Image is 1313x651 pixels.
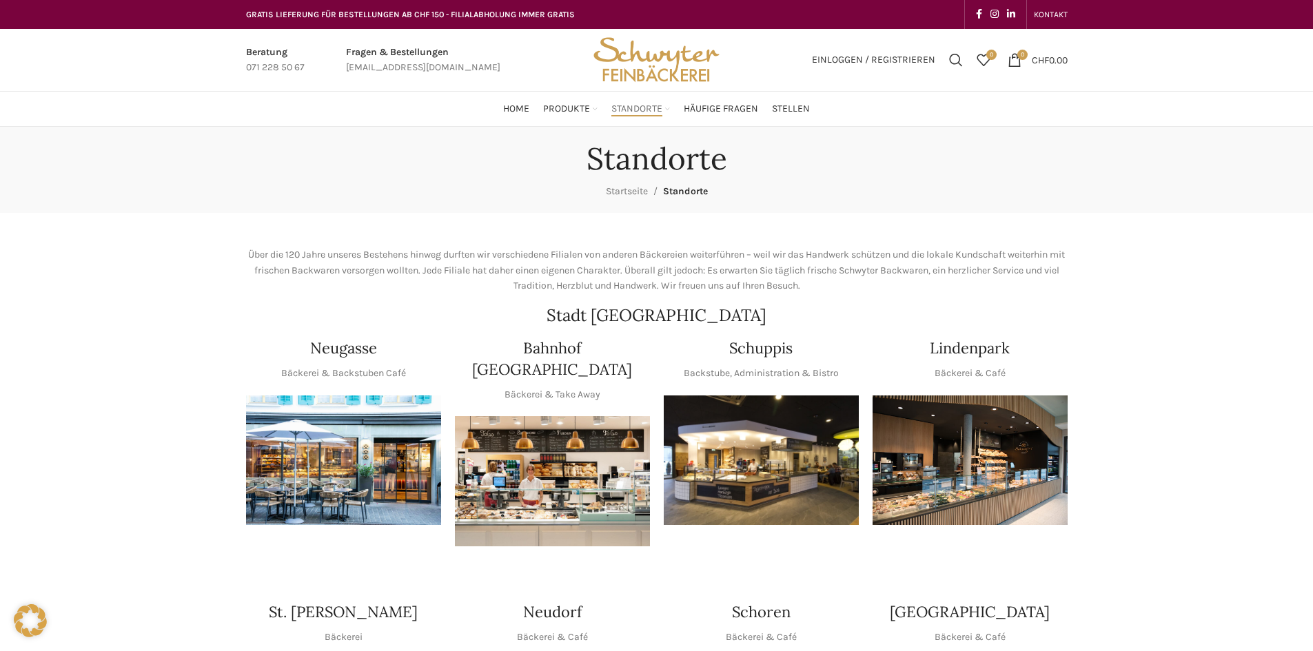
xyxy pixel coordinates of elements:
a: Einloggen / Registrieren [805,46,942,74]
a: Produkte [543,95,598,123]
a: Site logo [589,53,724,65]
img: Bahnhof St. Gallen [455,416,650,546]
h4: Schoren [732,601,791,623]
a: Stellen [772,95,810,123]
h4: Neugasse [310,338,377,359]
span: 0 [1017,50,1028,60]
a: Standorte [611,95,670,123]
span: Home [503,103,529,116]
div: Meine Wunschliste [970,46,997,74]
a: Facebook social link [972,5,986,24]
a: Infobox link [246,45,305,76]
h4: Bahnhof [GEOGRAPHIC_DATA] [455,338,650,380]
p: Bäckerei & Café [935,366,1006,381]
h1: Standorte [587,141,727,177]
a: Home [503,95,529,123]
p: Bäckerei & Take Away [505,387,600,402]
h4: St. [PERSON_NAME] [269,601,418,623]
h4: [GEOGRAPHIC_DATA] [890,601,1050,623]
img: Neugasse [246,395,441,526]
a: Suchen [942,46,970,74]
span: Standorte [611,103,662,116]
p: Bäckerei & Café [726,630,797,645]
span: 0 [986,50,997,60]
h4: Neudorf [523,601,582,623]
bdi: 0.00 [1032,54,1068,65]
a: Startseite [606,185,648,197]
a: Häufige Fragen [684,95,758,123]
span: GRATIS LIEFERUNG FÜR BESTELLUNGEN AB CHF 150 - FILIALABHOLUNG IMMER GRATIS [246,10,575,19]
p: Backstube, Administration & Bistro [684,366,839,381]
a: Instagram social link [986,5,1003,24]
div: Secondary navigation [1027,1,1075,28]
h2: Stadt [GEOGRAPHIC_DATA] [246,307,1068,324]
h4: Schuppis [729,338,793,359]
a: 0 CHF0.00 [1001,46,1075,74]
img: 017-e1571925257345 [873,395,1068,526]
span: Einloggen / Registrieren [812,55,935,65]
a: 0 [970,46,997,74]
a: Linkedin social link [1003,5,1019,24]
img: 150130-Schwyter-013 [664,395,859,526]
a: Infobox link [346,45,500,76]
p: Über die 120 Jahre unseres Bestehens hinweg durften wir verschiedene Filialen von anderen Bäckere... [246,247,1068,293]
a: KONTAKT [1034,1,1068,28]
span: Standorte [663,185,708,197]
p: Bäckerei & Café [517,630,588,645]
span: KONTAKT [1034,10,1068,19]
div: Main navigation [239,95,1075,123]
p: Bäckerei & Backstuben Café [281,366,406,381]
p: Bäckerei [325,630,363,645]
span: CHF [1032,54,1049,65]
span: Häufige Fragen [684,103,758,116]
h4: Lindenpark [930,338,1010,359]
span: Produkte [543,103,590,116]
img: Bäckerei Schwyter [589,29,724,91]
span: Stellen [772,103,810,116]
p: Bäckerei & Café [935,630,1006,645]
